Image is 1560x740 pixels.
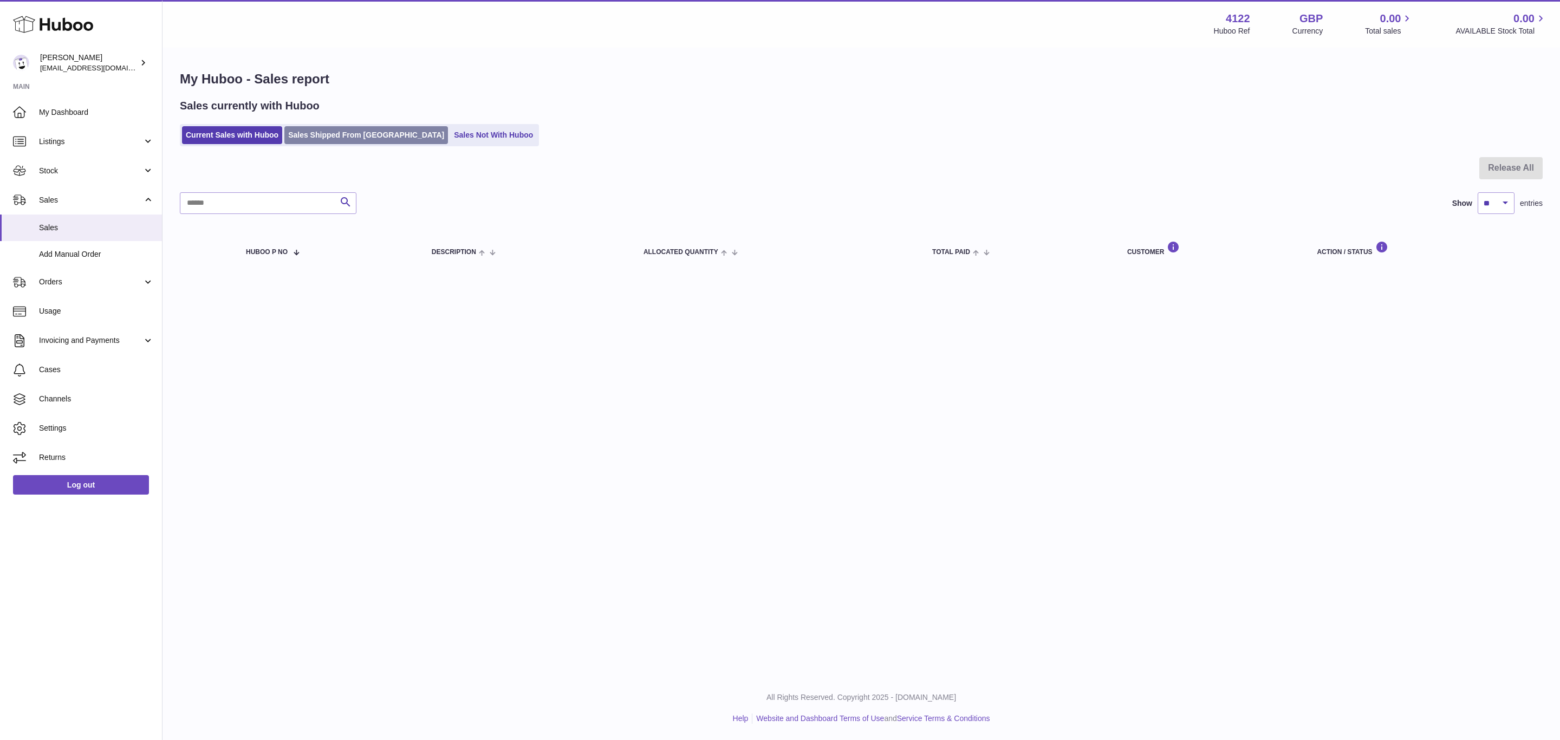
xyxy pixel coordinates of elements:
span: Description [432,249,476,256]
span: ALLOCATED Quantity [643,249,718,256]
span: 0.00 [1380,11,1401,26]
a: 0.00 Total sales [1365,11,1413,36]
h2: Sales currently with Huboo [180,99,320,113]
span: Total paid [932,249,970,256]
span: [EMAIL_ADDRESS][DOMAIN_NAME] [40,63,159,72]
span: Settings [39,423,154,433]
a: Sales Not With Huboo [450,126,537,144]
li: and [752,713,990,724]
span: Total sales [1365,26,1413,36]
span: Sales [39,223,154,233]
a: 0.00 AVAILABLE Stock Total [1455,11,1547,36]
a: Current Sales with Huboo [182,126,282,144]
a: Log out [13,475,149,495]
a: Service Terms & Conditions [897,714,990,723]
span: Cases [39,365,154,375]
span: My Dashboard [39,107,154,118]
span: Listings [39,137,142,147]
div: Customer [1127,241,1295,256]
span: Orders [39,277,142,287]
a: Help [733,714,749,723]
label: Show [1452,198,1472,209]
div: Huboo Ref [1214,26,1250,36]
span: entries [1520,198,1543,209]
div: [PERSON_NAME] [40,53,138,73]
h1: My Huboo - Sales report [180,70,1543,88]
a: Sales Shipped From [GEOGRAPHIC_DATA] [284,126,448,144]
img: internalAdmin-4122@internal.huboo.com [13,55,29,71]
div: Action / Status [1317,241,1532,256]
span: 0.00 [1513,11,1535,26]
span: Sales [39,195,142,205]
span: Invoicing and Payments [39,335,142,346]
span: Huboo P no [246,249,288,256]
span: Usage [39,306,154,316]
div: Currency [1292,26,1323,36]
span: Returns [39,452,154,463]
span: Stock [39,166,142,176]
strong: 4122 [1226,11,1250,26]
a: Website and Dashboard Terms of Use [756,714,884,723]
span: Add Manual Order [39,249,154,259]
span: Channels [39,394,154,404]
span: AVAILABLE Stock Total [1455,26,1547,36]
p: All Rights Reserved. Copyright 2025 - [DOMAIN_NAME] [171,692,1551,703]
strong: GBP [1299,11,1323,26]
